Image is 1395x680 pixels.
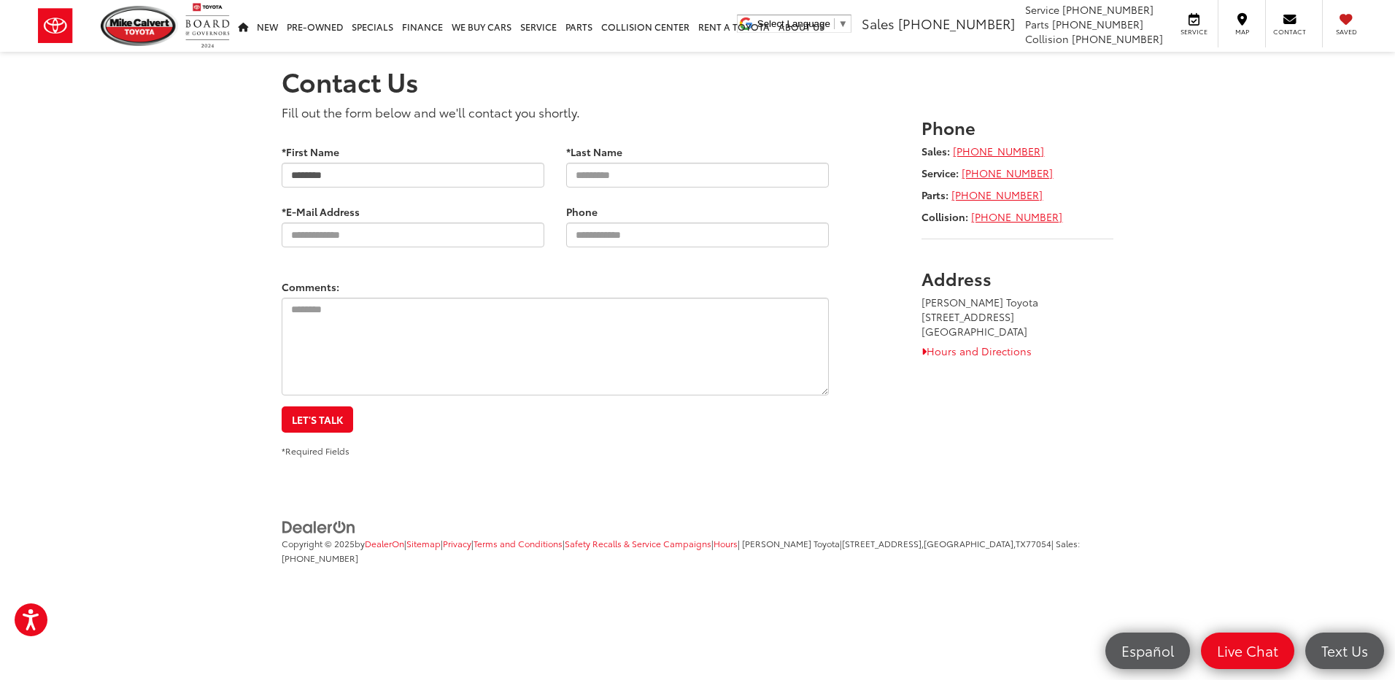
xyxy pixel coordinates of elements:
[1072,31,1163,46] span: [PHONE_NUMBER]
[355,537,404,549] span: by
[921,117,1113,136] h3: Phone
[566,144,622,159] label: *Last Name
[101,6,178,46] img: Mike Calvert Toyota
[282,66,1113,96] h1: Contact Us
[282,537,355,549] span: Copyright © 2025
[282,204,360,219] label: *E-Mail Address
[1114,641,1181,660] span: Español
[1062,2,1154,17] span: [PHONE_NUMBER]
[921,209,968,224] strong: Collision:
[282,519,356,536] img: DealerOn
[971,209,1062,224] a: [PHONE_NUMBER]
[921,144,950,158] strong: Sales:
[365,537,404,549] a: DealerOn Home Page
[404,537,441,549] span: |
[1314,641,1375,660] span: Text Us
[862,14,894,33] span: Sales
[441,537,471,549] span: |
[282,444,349,457] small: *Required Fields
[921,166,959,180] strong: Service:
[921,344,1032,358] a: Hours and Directions
[1210,641,1286,660] span: Live Chat
[1025,31,1069,46] span: Collision
[962,166,1053,180] a: [PHONE_NUMBER]
[282,519,356,533] a: DealerOn
[757,18,830,29] span: Select Language
[282,144,339,159] label: *First Name
[563,537,711,549] span: |
[1105,633,1190,669] a: Español
[921,295,1113,339] address: [PERSON_NAME] Toyota [STREET_ADDRESS] [GEOGRAPHIC_DATA]
[282,279,339,294] label: Comments:
[953,144,1044,158] a: [PHONE_NUMBER]
[282,103,829,120] p: Fill out the form below and we'll contact you shortly.
[842,537,924,549] span: [STREET_ADDRESS],
[471,537,563,549] span: |
[1026,537,1051,549] span: 77054
[566,204,598,219] label: Phone
[1201,633,1294,669] a: Live Chat
[282,406,353,433] button: Let's Talk
[1226,27,1258,36] span: Map
[1025,2,1059,17] span: Service
[921,188,948,202] strong: Parts:
[924,537,1016,549] span: [GEOGRAPHIC_DATA],
[838,18,848,29] span: ▼
[406,537,441,549] a: Sitemap
[1305,633,1384,669] a: Text Us
[711,537,738,549] span: |
[1016,537,1026,549] span: TX
[840,537,1051,549] span: |
[834,18,835,29] span: ​
[282,552,358,564] span: [PHONE_NUMBER]
[898,14,1015,33] span: [PHONE_NUMBER]
[1178,27,1210,36] span: Service
[951,188,1043,202] a: [PHONE_NUMBER]
[443,537,471,549] a: Privacy
[474,537,563,549] a: Terms and Conditions
[1052,17,1143,31] span: [PHONE_NUMBER]
[714,537,738,549] a: Hours
[1330,27,1362,36] span: Saved
[921,268,1113,287] h3: Address
[738,537,840,549] span: | [PERSON_NAME] Toyota
[565,537,711,549] a: Safety Recalls & Service Campaigns, Opens in a new tab
[1025,17,1049,31] span: Parts
[1273,27,1306,36] span: Contact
